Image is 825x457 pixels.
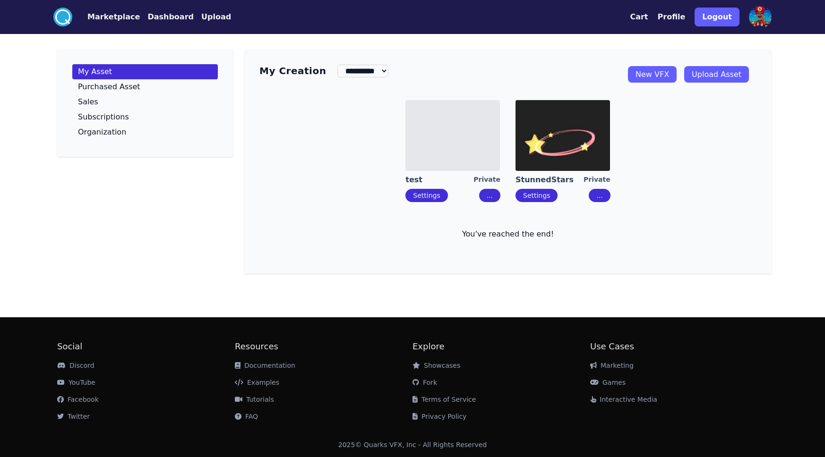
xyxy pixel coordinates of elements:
a: Documentation [235,362,295,369]
button: Cart [630,11,648,23]
a: My Asset [72,64,218,79]
h2: Social [57,340,235,353]
a: Interactive Media [590,396,657,403]
button: Upload [201,11,231,23]
p: Organization [78,128,126,136]
a: Organization [72,125,218,140]
button: Settings [516,189,558,202]
a: Twitter [57,413,90,420]
button: Marketplace [87,11,140,23]
a: Subscriptions [72,110,218,125]
a: Terms of Service [412,396,476,403]
button: Profile [658,11,686,23]
button: ... [479,189,500,202]
p: Subscriptions [78,113,129,121]
div: Private [473,175,500,185]
a: test [405,175,473,185]
a: Examples [235,379,279,386]
a: Marketplace [72,11,140,23]
a: FAQ [235,413,258,420]
p: You've reached the end! [259,228,756,240]
img: profile [749,6,772,28]
a: Fork [412,379,437,386]
button: Settings [405,189,447,202]
a: Purchased Asset [72,79,218,94]
h2: Use Cases [590,340,768,353]
a: Logout [695,4,739,30]
a: New VFX [628,66,677,83]
a: Upload [194,11,231,23]
a: Upload Asset [684,66,749,83]
a: StunnedStars [516,175,584,185]
div: 2025 © Quarks VFX, Inc - All Rights Reserved [338,440,487,449]
h3: My Creation [259,64,326,77]
a: Discord [57,362,95,369]
a: Dashboard [140,11,194,23]
p: My Asset [78,68,112,76]
button: Dashboard [147,11,194,23]
div: Private [584,175,610,185]
h2: Explore [412,340,590,353]
a: Marketing [590,362,634,369]
a: Settings [413,192,440,199]
a: Games [590,379,626,386]
img: imgAlt [405,100,500,171]
p: Sales [78,98,98,106]
img: imgAlt [516,100,610,171]
a: Tutorials [235,396,274,403]
a: Privacy Policy [412,413,466,420]
a: Facebook [57,396,99,403]
a: YouTube [57,379,95,386]
a: Sales [72,94,218,110]
h2: Resources [235,340,412,353]
p: Purchased Asset [78,83,140,91]
button: ... [589,189,610,202]
a: Showcases [412,362,460,369]
button: Logout [695,8,739,26]
a: Settings [523,192,550,199]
